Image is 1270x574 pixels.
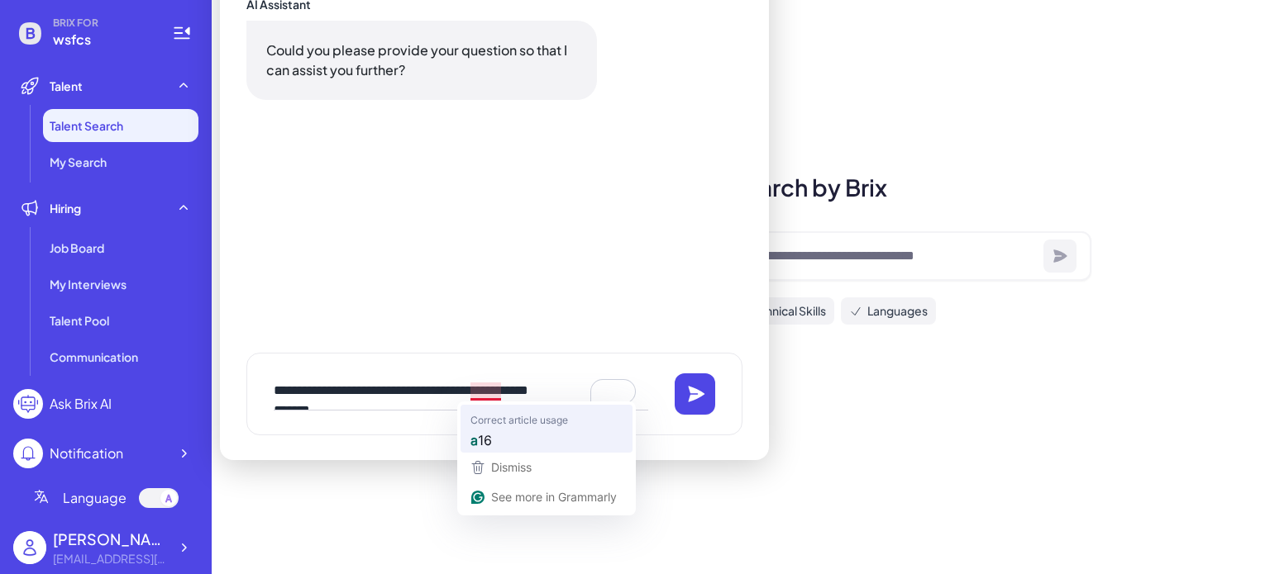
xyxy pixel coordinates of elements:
span: My Search [50,154,107,170]
div: delapp [53,528,169,550]
span: My Interviews [50,276,127,292]
div: Notification [50,444,123,463]
span: Technical Skills [747,302,826,320]
div: Ask Brix AI [50,394,112,414]
span: Talent [50,78,83,94]
div: freichdelapp@wsfcs.k12.nc.us [53,550,169,567]
span: Talent Search [50,117,123,134]
span: Hiring [50,200,81,216]
span: Communication [50,349,138,365]
span: Job Board [50,240,104,256]
span: Talent Pool [50,312,109,329]
span: Language [63,488,127,508]
span: BRIX FOR [53,17,152,30]
span: Languages [867,302,928,320]
span: wsfcs [53,30,152,50]
img: user_logo.png [13,531,46,564]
